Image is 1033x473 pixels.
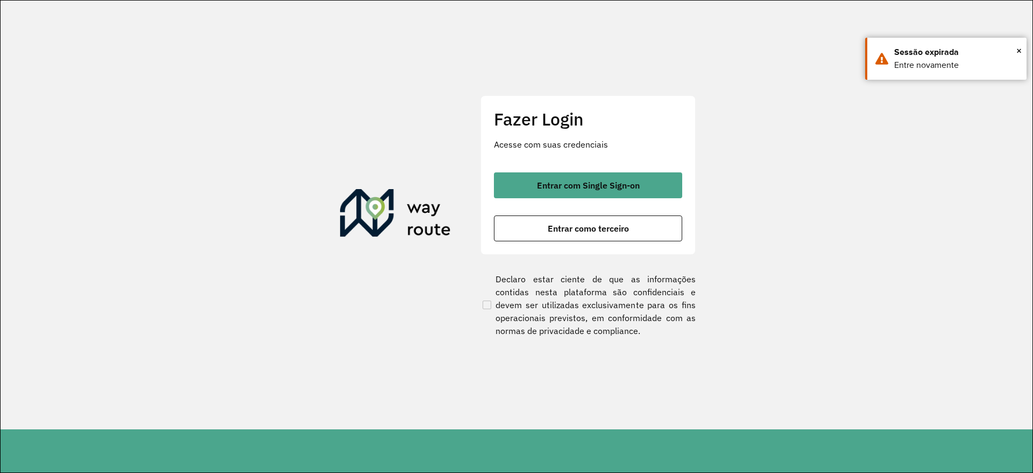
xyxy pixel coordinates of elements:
div: Sessão expirada [894,46,1018,59]
button: Close [1016,43,1022,59]
button: button [494,172,682,198]
button: button [494,215,682,241]
span: Entrar como terceiro [548,224,629,233]
label: Declaro estar ciente de que as informações contidas nesta plataforma são confidenciais e devem se... [480,273,696,337]
span: × [1016,43,1022,59]
p: Acesse com suas credenciais [494,138,682,151]
span: Entrar com Single Sign-on [537,181,640,190]
div: Entre novamente [894,59,1018,72]
img: Roteirizador AmbevTech [340,189,451,241]
h2: Fazer Login [494,109,682,129]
